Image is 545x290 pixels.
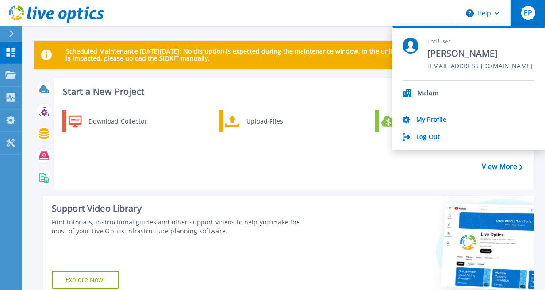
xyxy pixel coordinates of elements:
div: Support Video Library [52,203,307,214]
p: Scheduled Maintenance [DATE][DATE]: No disruption is expected during the maintenance window. In t... [66,48,527,62]
div: Find tutorials, instructional guides and other support videos to help you make the most of your L... [52,218,307,236]
a: My Profile [416,116,446,124]
h3: Start a New Project [63,87,522,97]
a: Log Out [416,133,440,142]
span: [PERSON_NAME] [427,48,533,60]
span: End User [427,38,533,45]
p: Malam [418,89,438,98]
a: Upload Files [219,110,310,132]
div: Upload Files [242,112,307,130]
div: Download Collector [84,112,151,130]
a: Cloud Pricing Calculator [375,110,466,132]
a: Explore Now! [52,271,119,289]
span: [EMAIL_ADDRESS][DOMAIN_NAME] [427,62,533,71]
span: EP [524,9,532,16]
a: Download Collector [62,110,153,132]
a: View More [482,162,523,171]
